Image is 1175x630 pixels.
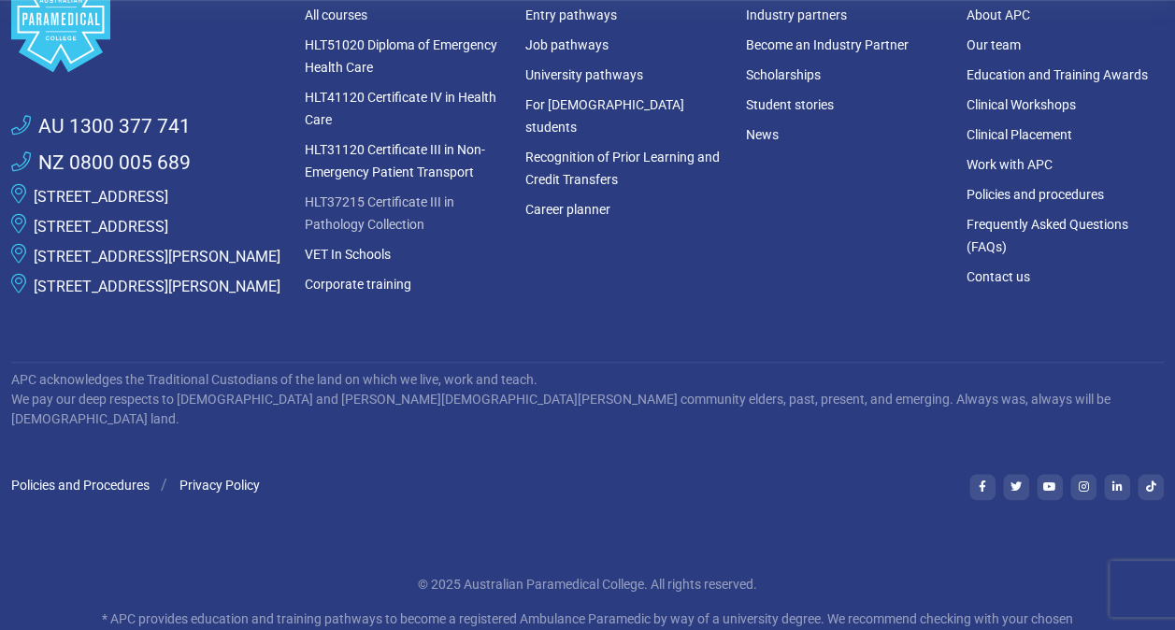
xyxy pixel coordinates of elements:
a: Industry partners [746,7,847,22]
a: HLT31120 Certificate III in Non-Emergency Patient Transport [305,142,485,179]
a: For [DEMOGRAPHIC_DATA] students [525,97,684,135]
a: HLT51020 Diploma of Emergency Health Care [305,37,497,75]
a: Frequently Asked Questions (FAQs) [966,217,1127,254]
a: VET In Schools [305,247,391,262]
a: AU 1300 377 741 [11,112,191,142]
a: Education and Training Awards [966,67,1147,82]
a: HLT41120 Certificate IV in Health Care [305,90,496,127]
a: Become an Industry Partner [746,37,909,52]
a: NZ 0800 005 689 [11,149,191,179]
a: Work with APC [966,157,1052,172]
a: About APC [966,7,1029,22]
p: © 2025 Australian Paramedical College. All rights reserved. [97,575,1077,594]
a: Entry pathways [525,7,617,22]
a: Privacy Policy [179,478,260,493]
a: Clinical Placement [966,127,1071,142]
a: Our team [966,37,1020,52]
a: Scholarships [746,67,821,82]
a: Student stories [746,97,834,112]
a: [STREET_ADDRESS] [34,218,168,236]
a: Job pathways [525,37,609,52]
a: Contact us [966,269,1029,284]
a: Recognition of Prior Learning and Credit Transfers [525,150,720,187]
a: [STREET_ADDRESS][PERSON_NAME] [34,278,280,295]
p: APC acknowledges the Traditional Custodians of the land on which we live, work and teach. We pay ... [11,370,1164,429]
a: University pathways [525,67,643,82]
a: Policies and procedures [966,187,1103,202]
a: HLT37215 Certificate III in Pathology Collection [305,194,454,232]
a: [STREET_ADDRESS][PERSON_NAME] [34,248,280,265]
a: All courses [305,7,367,22]
a: Career planner [525,202,610,217]
a: [STREET_ADDRESS] [34,188,168,206]
a: Policies and Procedures [11,478,150,493]
a: Clinical Workshops [966,97,1075,112]
a: News [746,127,779,142]
a: Corporate training [305,277,411,292]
